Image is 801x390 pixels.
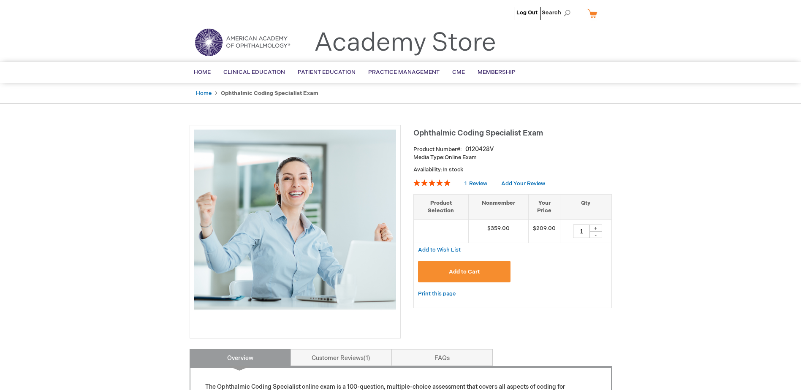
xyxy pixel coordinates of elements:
[413,166,612,174] p: Availability:
[413,179,451,186] div: 100%
[501,180,545,187] a: Add Your Review
[413,146,462,153] strong: Product Number
[465,145,494,154] div: 0120428V
[418,261,511,282] button: Add to Cart
[391,349,493,366] a: FAQs
[221,90,318,97] strong: Ophthalmic Coding Specialist Exam
[418,289,456,299] a: Print this page
[589,231,602,238] div: -
[464,180,467,187] span: 1
[314,28,496,58] a: Academy Store
[413,154,445,161] strong: Media Type:
[364,355,370,362] span: 1
[413,129,543,138] span: Ophthalmic Coding Specialist Exam
[529,219,560,243] td: $209.00
[190,349,291,366] a: Overview
[223,69,285,76] span: Clinical Education
[298,69,356,76] span: Patient Education
[368,69,440,76] span: Practice Management
[414,194,469,219] th: Product Selection
[478,69,516,76] span: Membership
[291,349,392,366] a: Customer Reviews1
[560,194,611,219] th: Qty
[196,90,212,97] a: Home
[529,194,560,219] th: Your Price
[464,180,489,187] a: 1 Review
[418,246,461,253] a: Add to Wish List
[413,154,612,162] p: Online Exam
[542,4,574,21] span: Search
[194,69,211,76] span: Home
[589,225,602,232] div: +
[469,194,529,219] th: Nonmember
[449,268,480,275] span: Add to Cart
[194,130,396,331] img: Ophthalmic Coding Specialist Exam
[469,180,487,187] span: Review
[516,9,538,16] a: Log Out
[452,69,465,76] span: CME
[418,246,461,253] span: Add to Wish List
[469,219,529,243] td: $359.00
[573,225,590,238] input: Qty
[443,166,463,173] span: In stock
